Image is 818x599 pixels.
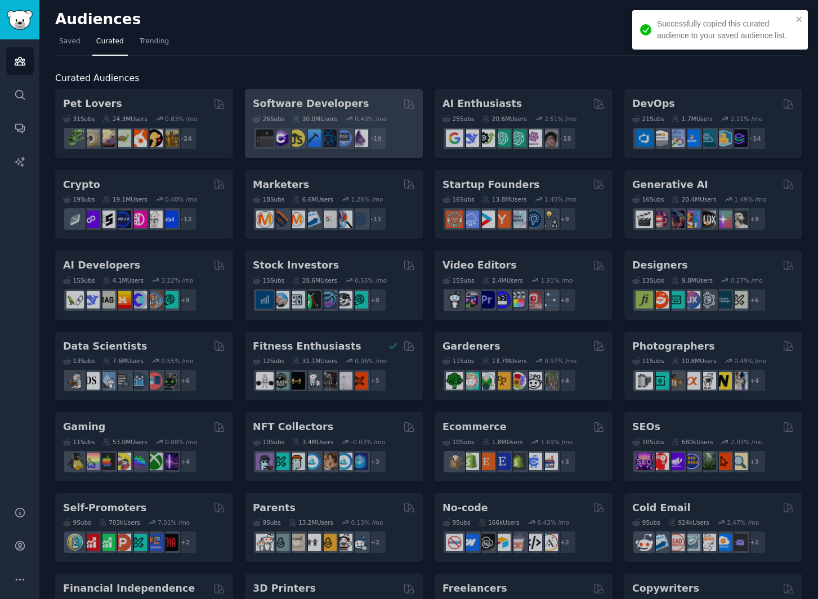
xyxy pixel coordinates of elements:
[55,33,84,56] a: Saved
[92,33,128,56] a: Curated
[59,37,81,47] span: Saved
[657,18,792,42] div: Successfully copied this curated audience to your saved audience list.
[55,71,139,86] span: Curated Audiences
[140,37,169,47] span: Trending
[96,37,124,47] span: Curated
[795,15,803,24] button: close
[7,10,33,30] img: GummySearch logo
[136,33,173,56] a: Trending
[55,11,711,29] h2: Audiences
